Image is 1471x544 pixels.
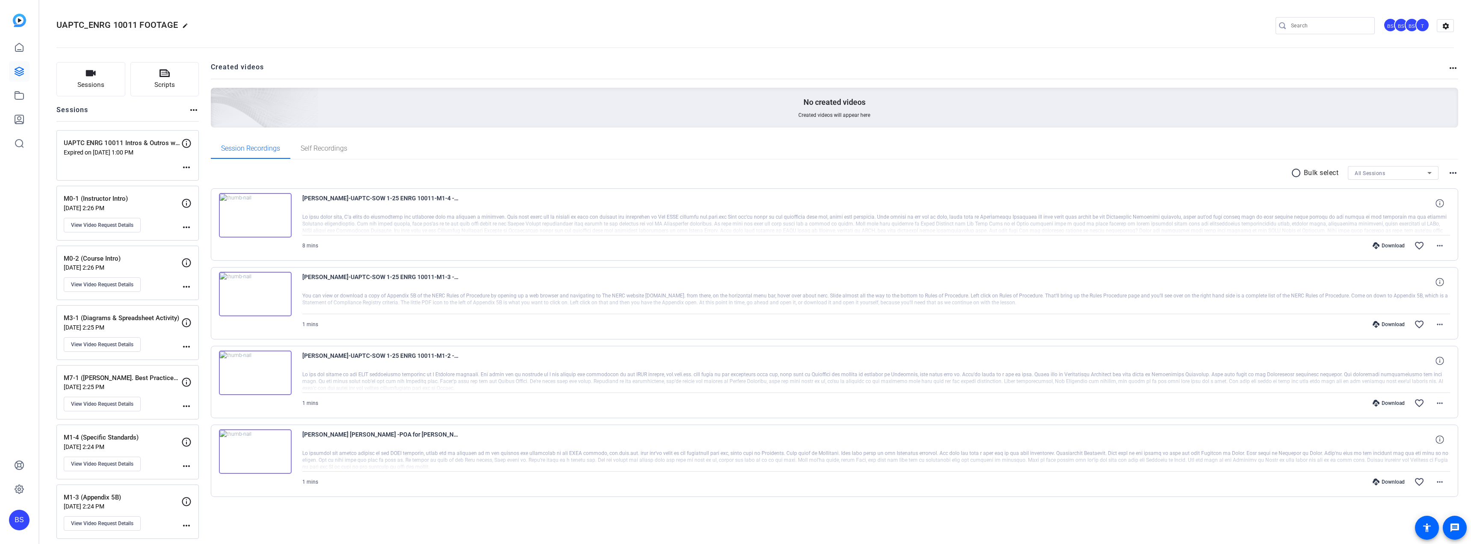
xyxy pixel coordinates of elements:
[71,281,133,288] span: View Video Request Details
[181,222,192,232] mat-icon: more_horiz
[9,510,30,530] div: BS
[181,401,192,411] mat-icon: more_horiz
[64,254,181,264] p: M0-2 (Course Intro)
[56,20,178,30] span: UAPTC_ENRG 10011 FOOTAGE
[798,112,870,119] span: Created videos will appear here
[115,3,319,189] img: Creted videos background
[56,105,89,121] h2: Sessions
[130,62,199,96] button: Scripts
[182,23,192,33] mat-icon: edit
[64,457,141,471] button: View Video Request Details
[181,282,192,292] mat-icon: more_horiz
[1368,479,1409,485] div: Download
[181,342,192,352] mat-icon: more_horiz
[64,277,141,292] button: View Video Request Details
[1291,168,1304,178] mat-icon: radio_button_unchecked
[181,520,192,531] mat-icon: more_horiz
[71,222,133,229] span: View Video Request Details
[1414,398,1424,408] mat-icon: favorite_border
[1450,523,1460,533] mat-icon: message
[71,520,133,527] span: View Video Request Details
[1435,477,1445,487] mat-icon: more_horiz
[64,194,181,204] p: M0-1 (Instructor Intro)
[302,479,318,485] span: 1 mins
[803,97,865,107] p: No created videos
[302,400,318,406] span: 1 mins
[1435,241,1445,251] mat-icon: more_horiz
[64,383,181,390] p: [DATE] 2:25 PM
[1448,63,1458,73] mat-icon: more_horiz
[64,443,181,450] p: [DATE] 2:24 PM
[64,149,181,156] p: Expired on [DATE] 1:00 PM
[219,429,292,474] img: thumb-nail
[1383,18,1397,32] div: BS
[1448,168,1458,178] mat-icon: more_horiz
[64,373,181,383] p: M7-1 ([PERSON_NAME]. Best Practices for Network Segment)
[64,264,181,271] p: [DATE] 2:26 PM
[1355,170,1385,176] span: All Sessions
[1304,168,1339,178] p: Bulk select
[219,351,292,395] img: thumb-nail
[1435,398,1445,408] mat-icon: more_horiz
[71,401,133,407] span: View Video Request Details
[302,193,461,214] span: [PERSON_NAME]-UAPTC-SOW 1-25 ENRG 10011-M1-4 -Specific Standards--1754499227439-screen
[189,105,199,115] mat-icon: more_horiz
[64,503,181,510] p: [DATE] 2:24 PM
[1422,523,1432,533] mat-icon: accessibility
[221,145,280,152] span: Session Recordings
[181,461,192,471] mat-icon: more_horiz
[302,321,318,327] span: 1 mins
[1368,400,1409,407] div: Download
[302,351,461,371] span: [PERSON_NAME]-UAPTC-SOW 1-25 ENRG 10011-M1-2 -Defined Terms--1754425253876-screen
[302,243,318,249] span: 8 mins
[1383,18,1398,33] ngx-avatar: Brandon Simmons
[64,218,141,232] button: View Video Request Details
[211,62,1448,79] h2: Created videos
[56,62,125,96] button: Sessions
[301,145,347,152] span: Self Recordings
[1405,18,1419,32] div: BS
[71,461,133,467] span: View Video Request Details
[64,516,141,531] button: View Video Request Details
[64,205,181,211] p: [DATE] 2:26 PM
[13,14,26,27] img: blue-gradient.svg
[64,493,181,502] p: M1-3 (Appendix 5B)
[64,138,181,148] p: UAPTC ENRG 10011 Intros & Outros w/ [PERSON_NAME]
[302,429,461,450] span: [PERSON_NAME] [PERSON_NAME] -POA for [PERSON_NAME]--UAPTC-SOW 1-25 ENRG 10011-M1-1 -NERC Glossary...
[64,433,181,443] p: M1-4 (Specific Standards)
[1414,319,1424,330] mat-icon: favorite_border
[1405,18,1420,33] ngx-avatar: Brian Sly
[1437,20,1454,33] mat-icon: settings
[181,162,192,172] mat-icon: more_horiz
[1291,21,1368,31] input: Search
[64,397,141,411] button: View Video Request Details
[1414,477,1424,487] mat-icon: favorite_border
[64,337,141,352] button: View Video Request Details
[64,313,181,323] p: M3-1 (Diagrams & Spreadsheet Activity)
[1394,18,1409,33] ngx-avatar: Bradley Spinsby
[77,80,104,90] span: Sessions
[154,80,175,90] span: Scripts
[1368,321,1409,328] div: Download
[1435,319,1445,330] mat-icon: more_horiz
[219,272,292,316] img: thumb-nail
[71,341,133,348] span: View Video Request Details
[1368,242,1409,249] div: Download
[1394,18,1408,32] div: BS
[1414,241,1424,251] mat-icon: favorite_border
[302,272,461,292] span: [PERSON_NAME]-UAPTC-SOW 1-25 ENRG 10011-M1-3 -Appendix 5B--1754425911164-screen
[1415,18,1430,32] div: T
[1415,18,1430,33] ngx-avatar: Tim Marietta
[64,324,181,331] p: [DATE] 2:25 PM
[219,193,292,238] img: thumb-nail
